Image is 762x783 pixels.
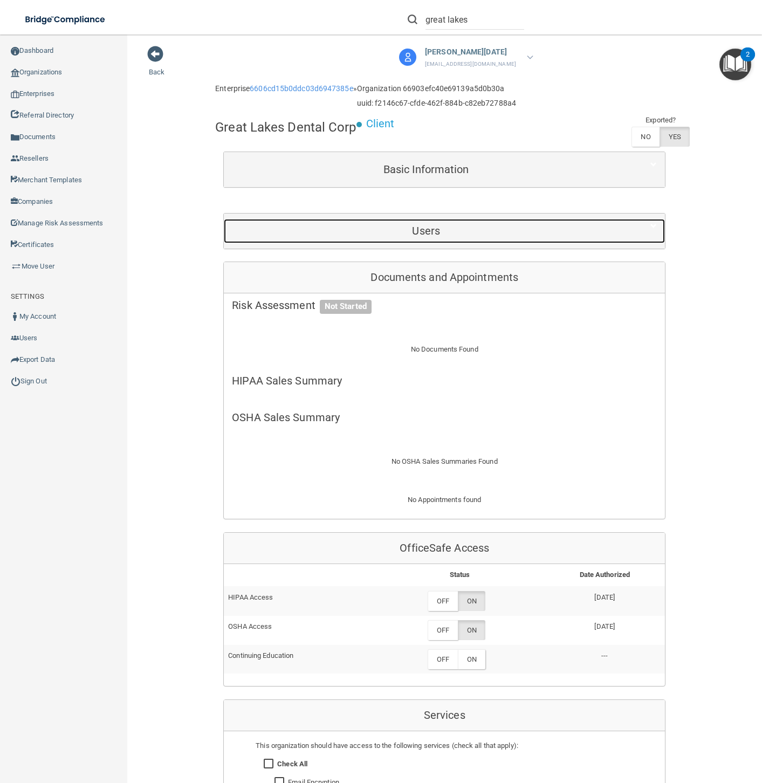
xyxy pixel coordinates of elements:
img: ic_power_dark.7ecde6b1.png [11,376,20,386]
label: NO [631,127,659,147]
img: briefcase.64adab9b.png [11,261,22,272]
h5: Risk Assessment [232,299,657,311]
div: Documents and Appointments [224,262,665,293]
img: ic-search.3b580494.png [408,15,417,24]
h4: Great Lakes Dental Corp [215,120,356,134]
div: Services [224,700,665,731]
h5: Users [232,225,620,237]
button: Open Resource Center, 2 new notifications [719,49,751,80]
div: No OSHA Sales Summaries Found [224,442,665,481]
td: OSHA Access [224,616,375,645]
img: icon-export.b9366987.png [11,355,19,364]
span: Not Started [320,300,372,314]
img: ic_dashboard_dark.d01f4a41.png [11,47,19,56]
div: OfficeSafe Access [224,533,665,564]
h5: HIPAA Sales Summary [232,375,657,387]
img: icon-documents.8dae5593.png [11,133,19,142]
img: organization-icon.f8decf85.png [11,68,19,77]
label: ON [458,620,485,640]
img: arrow-down.227dba2b.svg [527,56,533,59]
div: This organization should have access to the following services (check all that apply): [256,739,633,752]
div: No Appointments found [224,493,665,519]
h6: Enterprise » [215,85,357,93]
td: Exported? [631,114,690,127]
label: YES [660,127,690,147]
a: Users [232,219,657,243]
h6: uuid: f2146c67-cfde-462f-884b-c82eb72788a4 [357,99,516,107]
label: OFF [428,591,458,611]
img: ic_user_dark.df1a06c3.png [11,312,19,321]
label: OFF [428,620,458,640]
p: [DATE] [548,620,661,633]
img: enterprise.0d942306.png [11,91,19,98]
p: [PERSON_NAME][DATE] [425,45,516,59]
td: Continuing Education [224,645,375,674]
label: ON [458,649,485,669]
img: avatar.17b06cb7.svg [399,49,416,66]
h5: Basic Information [232,163,620,175]
a: Basic Information [232,157,657,182]
a: Back [149,55,164,76]
div: No Documents Found [224,330,665,369]
a: 6606cd15b0ddc03d6947385e [250,84,353,93]
div: 2 [746,54,750,68]
th: Status [375,564,544,586]
h6: Organization 66903efc40e69139a5d0b30a [357,85,516,93]
input: Search [425,10,524,30]
img: ic_reseller.de258add.png [11,154,19,163]
td: HIPAA Access [224,586,375,615]
img: icon-users.e205127d.png [11,334,19,342]
label: OFF [428,649,458,669]
h5: OSHA Sales Summary [232,411,657,423]
strong: Check All [277,760,307,768]
p: --- [548,649,661,662]
p: [DATE] [548,591,661,604]
p: Client [366,114,395,134]
label: SETTINGS [11,290,44,303]
p: [EMAIL_ADDRESS][DOMAIN_NAME] [425,59,516,69]
label: ON [458,591,485,611]
img: bridge_compliance_login_screen.278c3ca4.svg [16,9,115,31]
th: Date Authorized [544,564,665,586]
